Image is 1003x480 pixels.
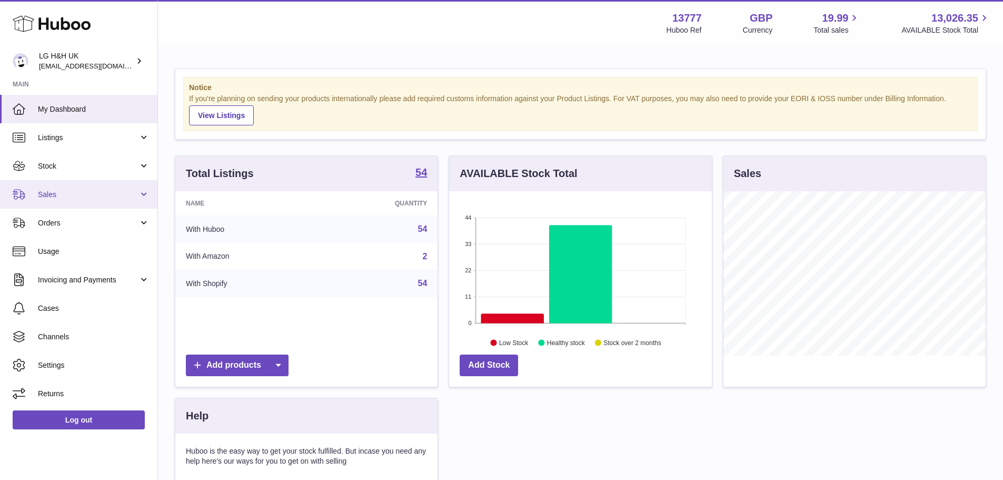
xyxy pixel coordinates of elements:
[13,410,145,429] a: Log out
[460,166,577,181] h3: AVAILABLE Stock Total
[189,94,972,125] div: If you're planning on sending your products internationally please add required customs informati...
[189,83,972,93] strong: Notice
[750,11,772,25] strong: GBP
[672,11,702,25] strong: 13777
[499,339,529,346] text: Low Stock
[813,11,860,35] a: 19.99 Total sales
[38,360,150,370] span: Settings
[39,62,155,70] span: [EMAIL_ADDRESS][DOMAIN_NAME]
[901,11,990,35] a: 13,026.35 AVAILABLE Stock Total
[39,51,134,71] div: LG H&H UK
[901,25,990,35] span: AVAILABLE Stock Total
[175,191,319,215] th: Name
[175,270,319,297] td: With Shopify
[186,446,427,466] p: Huboo is the easy way to get your stock fulfilled. But incase you need any help here's our ways f...
[667,25,702,35] div: Huboo Ref
[465,267,472,273] text: 22
[175,215,319,243] td: With Huboo
[38,303,150,314] span: Cases
[465,293,472,300] text: 11
[547,339,585,346] text: Healthy stock
[415,167,427,178] strong: 54
[38,104,150,114] span: My Dashboard
[38,389,150,399] span: Returns
[38,133,138,143] span: Listings
[734,166,761,181] h3: Sales
[465,214,472,221] text: 44
[38,247,150,257] span: Usage
[186,355,289,376] a: Add products
[186,409,208,423] h3: Help
[38,332,150,342] span: Channels
[38,190,138,200] span: Sales
[422,252,427,261] a: 2
[465,241,472,247] text: 33
[743,25,773,35] div: Currency
[13,53,28,69] img: veechen@lghnh.co.uk
[189,105,254,125] a: View Listings
[38,161,138,171] span: Stock
[469,320,472,326] text: 0
[415,167,427,180] a: 54
[319,191,438,215] th: Quantity
[186,166,254,181] h3: Total Listings
[822,11,848,25] span: 19.99
[175,243,319,270] td: With Amazon
[38,275,138,285] span: Invoicing and Payments
[418,279,428,288] a: 54
[418,224,428,233] a: 54
[604,339,661,346] text: Stock over 2 months
[38,218,138,228] span: Orders
[931,11,978,25] span: 13,026.35
[813,25,860,35] span: Total sales
[460,355,518,376] a: Add Stock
